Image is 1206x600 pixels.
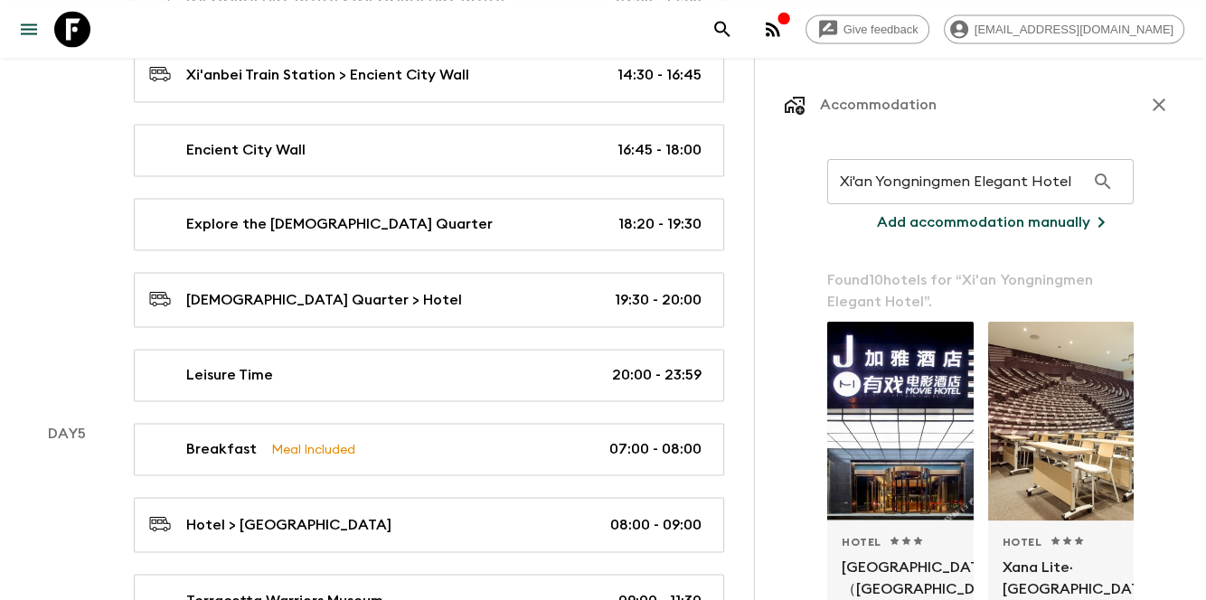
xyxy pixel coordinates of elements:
[134,47,724,102] a: Xi'anbei Train Station > Encient City Wall14:30 - 16:45
[186,213,493,235] p: Explore the [DEMOGRAPHIC_DATA] Quarter
[877,211,1090,233] p: Add accommodation manually
[610,514,702,536] p: 08:00 - 09:00
[134,497,724,552] a: Hotel > [GEOGRAPHIC_DATA]08:00 - 09:00
[134,423,724,475] a: BreakfastMeal Included07:00 - 08:00
[988,322,1135,520] div: Photo of Xana Lite· Xi'an South Gate Yongningmen Subway Station
[944,14,1184,43] div: [EMAIL_ADDRESS][DOMAIN_NAME]
[186,289,462,311] p: [DEMOGRAPHIC_DATA] Quarter > Hotel
[615,289,702,311] p: 19:30 - 20:00
[827,269,1134,313] p: Found 10 hotels for “ Xi'an Yongningmen Elegant Hotel ”.
[609,438,702,460] p: 07:00 - 08:00
[842,557,959,600] p: [GEOGRAPHIC_DATA]（[GEOGRAPHIC_DATA] store）
[134,124,724,176] a: Encient City Wall16:45 - 18:00
[806,14,929,43] a: Give feedback
[820,94,937,116] p: Accommodation
[134,198,724,250] a: Explore the [DEMOGRAPHIC_DATA] Quarter18:20 - 19:30
[842,535,881,549] span: Hotel
[834,23,928,36] span: Give feedback
[186,64,469,86] p: Xi'anbei Train Station > Encient City Wall
[1003,557,1120,600] p: Xana Lite· [GEOGRAPHIC_DATA]
[612,364,702,386] p: 20:00 - 23:59
[617,64,702,86] p: 14:30 - 16:45
[186,364,273,386] p: Leisure Time
[827,322,974,520] div: Photo of JAYA hotel（Xi'an yongningmen subway station store）
[965,23,1183,36] span: [EMAIL_ADDRESS][DOMAIN_NAME]
[618,213,702,235] p: 18:20 - 19:30
[617,139,702,161] p: 16:45 - 18:00
[22,423,112,445] p: Day 5
[11,11,47,47] button: menu
[704,11,740,47] button: search adventures
[855,204,1134,240] button: Add accommodation manually
[271,439,355,459] p: Meal Included
[186,139,306,161] p: Encient City Wall
[134,272,724,327] a: [DEMOGRAPHIC_DATA] Quarter > Hotel19:30 - 20:00
[186,438,257,460] p: Breakfast
[186,514,391,536] p: Hotel > [GEOGRAPHIC_DATA]
[134,349,724,401] a: Leisure Time20:00 - 23:59
[827,156,1085,207] input: Search for a region or hotel...
[1003,535,1042,549] span: Hotel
